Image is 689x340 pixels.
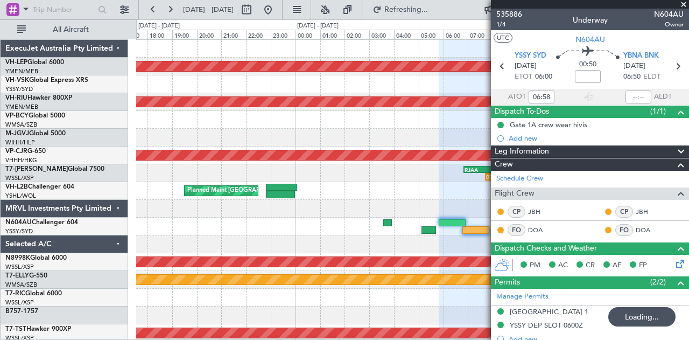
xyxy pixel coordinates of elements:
[613,260,621,271] span: AF
[650,276,666,288] span: (2/2)
[296,30,320,39] div: 00:00
[639,260,647,271] span: FP
[495,188,535,200] span: Flight Crew
[528,225,552,235] a: DOA
[496,20,522,29] span: 1/4
[5,77,88,84] a: VH-VSKGlobal Express XRS
[5,255,30,261] span: N8998K
[643,72,660,82] span: ELDT
[33,2,95,18] input: Trip Number
[5,281,37,289] a: WMSA/SZB
[419,30,444,39] div: 05:00
[495,106,549,118] span: Dispatch To-Dos
[575,34,605,45] span: N604AU
[5,103,38,111] a: YMEN/MEB
[515,61,537,72] span: [DATE]
[5,255,67,261] a: N8998KGlobal 6000
[573,15,608,26] div: Underway
[368,1,432,18] button: Refreshing...
[468,30,493,39] div: 07:00
[444,30,468,39] div: 06:00
[510,321,583,330] div: YSSY DEP SLOT 0600Z
[5,85,33,93] a: YSSY/SYD
[5,308,27,315] span: B757-1
[5,263,34,271] a: WSSL/XSP
[5,59,27,66] span: VH-LEP
[615,206,633,218] div: CP
[586,260,595,271] span: CR
[558,260,568,271] span: AC
[5,326,71,332] a: T7-TSTHawker 900XP
[28,26,114,33] span: All Aircraft
[510,307,588,316] div: [GEOGRAPHIC_DATA] 1
[496,292,549,302] a: Manage Permits
[369,30,394,39] div: 03:00
[465,166,540,173] div: RJAA
[515,72,532,82] span: ETOT
[5,219,78,226] a: N604AUChallenger 604
[183,5,234,15] span: [DATE] - [DATE]
[344,30,369,39] div: 02:00
[509,134,684,143] div: Add new
[5,148,27,155] span: VP-CJR
[608,307,676,327] div: Loading...
[486,174,562,180] div: 07:43 Z
[535,72,552,82] span: 06:00
[5,95,72,101] a: VH-RIUHawker 800XP
[496,174,543,184] a: Schedule Crew
[579,59,596,70] span: 00:50
[495,158,513,171] span: Crew
[5,166,68,172] span: T7-[PERSON_NAME]
[172,30,197,39] div: 19:00
[623,51,659,61] span: YBNA BNK
[5,184,28,190] span: VH-L2B
[5,227,33,235] a: YSSY/SYD
[508,206,525,218] div: CP
[654,20,684,29] span: Owner
[529,91,554,103] input: --:--
[5,67,38,75] a: YMEN/MEB
[495,145,549,158] span: Leg Information
[5,166,104,172] a: T7-[PERSON_NAME]Global 7500
[623,72,641,82] span: 06:50
[5,148,46,155] a: VP-CJRG-650
[625,91,651,103] input: --:--
[5,130,66,137] a: M-JGVJGlobal 5000
[636,225,660,235] a: DOA
[5,219,32,226] span: N604AU
[5,95,27,101] span: VH-RIU
[12,21,117,38] button: All Aircraft
[5,299,34,307] a: WSSL/XSP
[5,156,37,164] a: VHHH/HKG
[654,92,672,102] span: ALDT
[654,9,684,20] span: N604AU
[5,308,38,315] a: B757-1757
[623,61,645,72] span: [DATE]
[510,120,587,129] div: Gate 1A crew wear hivis
[271,30,296,39] div: 23:00
[615,224,633,236] div: FO
[197,30,222,39] div: 20:00
[5,113,29,119] span: VP-BCY
[5,192,36,200] a: YSHL/WOL
[147,30,172,39] div: 18:00
[5,326,26,332] span: T7-TST
[138,22,180,31] div: [DATE] - [DATE]
[5,113,65,119] a: VP-BCYGlobal 5000
[394,30,419,39] div: 04:00
[5,174,34,182] a: WSSL/XSP
[650,106,666,117] span: (1/1)
[528,207,552,217] a: JBH
[187,183,357,199] div: Planned Maint [GEOGRAPHIC_DATA] ([GEOGRAPHIC_DATA])
[495,276,520,289] span: Permits
[5,273,47,279] a: T7-ELLYG-550
[515,51,546,61] span: YSSY SYD
[5,59,64,66] a: VH-LEPGlobal 6000
[5,77,29,84] span: VH-VSK
[530,260,540,271] span: PM
[297,22,339,31] div: [DATE] - [DATE]
[494,33,512,43] button: UTC
[5,290,62,297] a: T7-RICGlobal 6000
[384,6,429,13] span: Refreshing...
[5,130,29,137] span: M-JGVJ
